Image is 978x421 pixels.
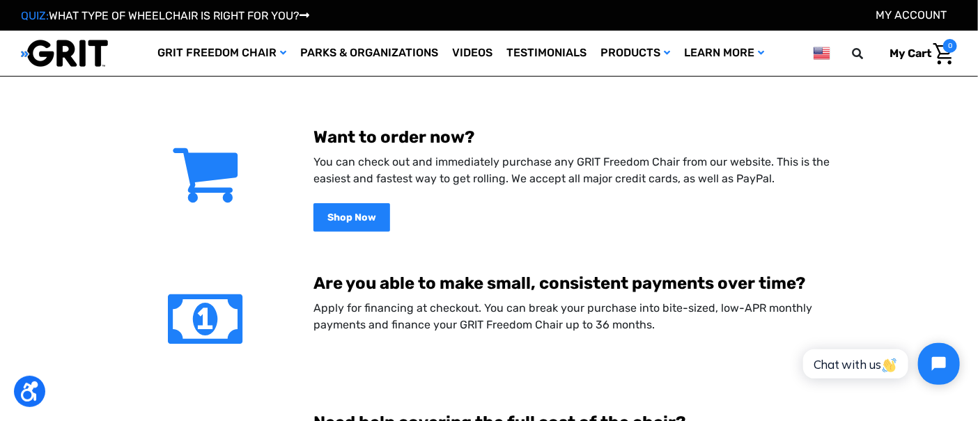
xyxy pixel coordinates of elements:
img: Cart [933,43,954,65]
a: GRIT Freedom Chair [150,31,293,76]
a: Videos [445,31,499,76]
b: Want to order now? [313,127,474,147]
input: Search [858,39,879,68]
img: us.png [814,45,830,62]
a: Testimonials [499,31,593,76]
span: My Cart [890,47,931,60]
img: GRIT All-Terrain Wheelchair and Mobility Equipment [21,39,108,67]
p: Apply for financing at checkout. You can break your purchase into bite-sized, low-APR monthly pay... [313,300,860,333]
a: QUIZ:WHAT TYPE OF WHEELCHAIR IS RIGHT FOR YOU? [21,9,309,22]
iframe: Tidio Chat [788,331,972,397]
a: Learn More [677,31,771,76]
b: Shop Now [327,212,376,223]
span: QUIZ: [21,9,49,22]
p: You can check out and immediately purchase any GRIT Freedom Chair from our website. This is the e... [313,154,860,187]
span: 0 [943,39,957,53]
a: Products [593,31,677,76]
a: Shop Now [313,203,390,232]
a: Parks & Organizations [293,31,445,76]
b: Are you able to make small, consistent payments over time? [313,273,805,293]
a: Account [876,8,947,22]
a: Cart with 0 items [879,39,957,68]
